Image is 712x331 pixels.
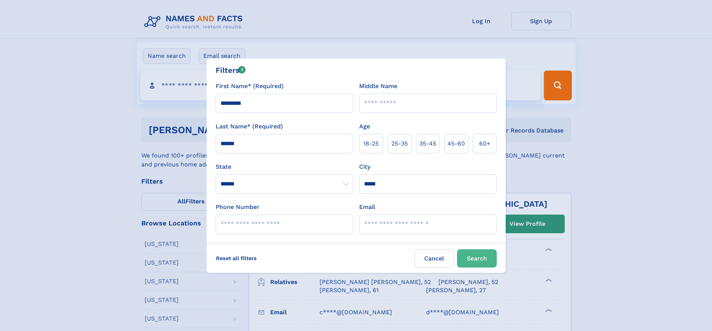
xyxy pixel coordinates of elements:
[359,162,370,171] label: City
[414,249,454,268] label: Cancel
[216,162,353,171] label: State
[479,139,490,148] span: 60+
[419,139,436,148] span: 35‑45
[359,122,370,131] label: Age
[216,122,283,131] label: Last Name* (Required)
[216,203,259,212] label: Phone Number
[216,65,246,76] div: Filters
[359,203,375,212] label: Email
[447,139,465,148] span: 45‑60
[391,139,408,148] span: 25‑35
[211,249,262,267] label: Reset all filters
[363,139,379,148] span: 18‑25
[457,249,497,268] button: Search
[216,82,284,91] label: First Name* (Required)
[359,82,397,91] label: Middle Name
